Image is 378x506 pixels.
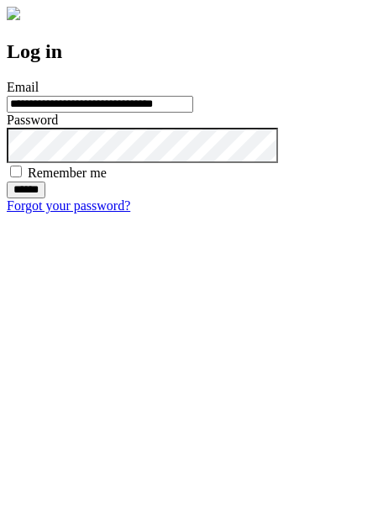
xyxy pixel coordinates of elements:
[28,166,107,180] label: Remember me
[7,198,130,213] a: Forgot your password?
[7,80,39,94] label: Email
[7,113,58,127] label: Password
[7,40,371,63] h2: Log in
[7,7,20,20] img: logo-4e3dc11c47720685a147b03b5a06dd966a58ff35d612b21f08c02c0306f2b779.png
